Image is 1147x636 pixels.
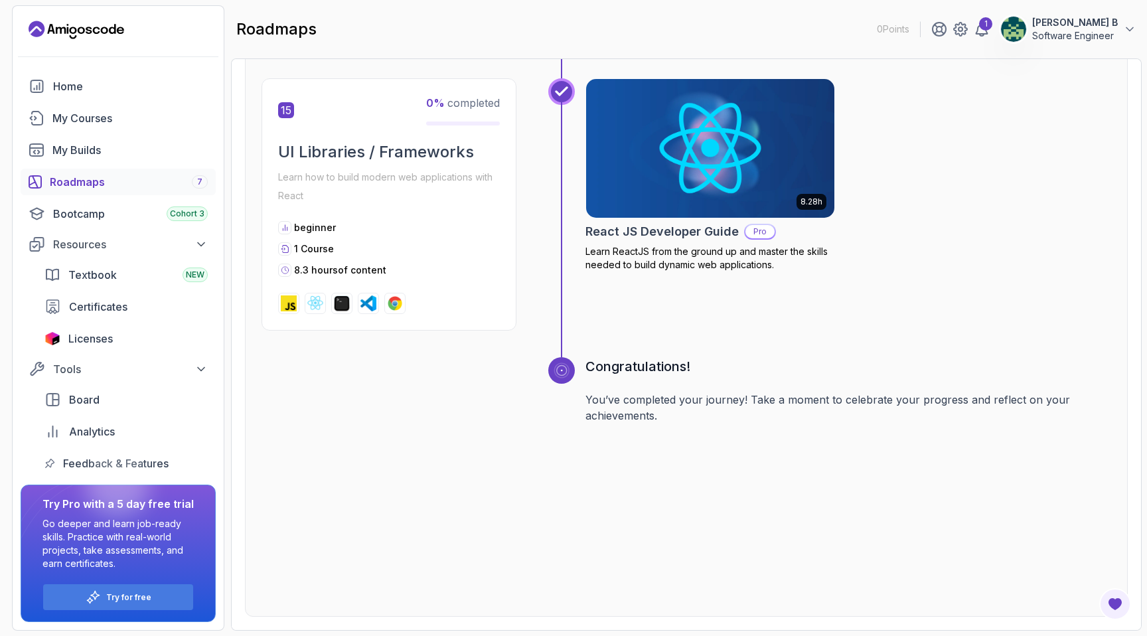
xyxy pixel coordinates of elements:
h2: UI Libraries / Frameworks [278,141,500,163]
a: Landing page [29,19,124,40]
div: Roadmaps [50,174,208,190]
span: Cohort 3 [170,208,204,219]
span: NEW [186,270,204,280]
a: roadmaps [21,169,216,195]
a: React JS Developer Guide card8.28hReact JS Developer GuideProLearn ReactJS from the ground up and... [585,78,835,272]
p: 8.28h [801,197,822,207]
span: Certificates [69,299,127,315]
a: feedback [37,450,216,477]
button: Tools [21,357,216,381]
button: Open Feedback Button [1099,588,1131,620]
img: React JS Developer Guide card [586,79,834,218]
img: javascript logo [281,295,297,311]
p: Pro [745,225,775,238]
a: builds [21,137,216,163]
span: 7 [197,177,202,187]
span: 1 Course [294,243,334,254]
a: Try for free [106,592,151,603]
button: Try for free [42,584,194,611]
p: 8.3 hours of content [294,264,386,277]
a: 1 [974,21,990,37]
span: Board [69,392,100,408]
img: react logo [307,295,323,311]
span: 15 [278,102,294,118]
p: [PERSON_NAME] B [1032,16,1118,29]
h2: React JS Developer Guide [585,222,739,241]
a: certificates [37,293,216,320]
a: courses [21,105,216,131]
a: board [37,386,216,413]
p: 0 Points [877,23,909,36]
span: 0 % [426,96,445,110]
p: Learn how to build modern web applications with React [278,168,500,205]
a: textbook [37,262,216,288]
div: Home [53,78,208,94]
div: My Courses [52,110,208,126]
h2: roadmaps [236,19,317,40]
div: 1 [979,17,992,31]
span: Textbook [68,267,117,283]
p: Go deeper and learn job-ready skills. Practice with real-world projects, take assessments, and ea... [42,517,194,570]
p: Learn ReactJS from the ground up and master the skills needed to build dynamic web applications. [585,245,835,272]
span: Analytics [69,424,115,439]
button: Resources [21,232,216,256]
p: beginner [294,221,336,234]
div: Tools [53,361,208,377]
img: vscode logo [360,295,376,311]
a: home [21,73,216,100]
img: user profile image [1001,17,1026,42]
a: analytics [37,418,216,445]
span: completed [426,96,500,110]
span: Licenses [68,331,113,347]
img: terminal logo [334,295,350,311]
span: Feedback & Features [63,455,169,471]
p: You’ve completed your journey! Take a moment to celebrate your progress and reflect on your achie... [585,392,1111,424]
a: licenses [37,325,216,352]
div: Resources [53,236,208,252]
a: bootcamp [21,200,216,227]
img: chrome logo [387,295,403,311]
h3: Congratulations! [585,357,1111,376]
button: user profile image[PERSON_NAME] BSoftware Engineer [1000,16,1136,42]
div: Bootcamp [53,206,208,222]
div: My Builds [52,142,208,158]
p: Software Engineer [1032,29,1118,42]
img: jetbrains icon [44,332,60,345]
